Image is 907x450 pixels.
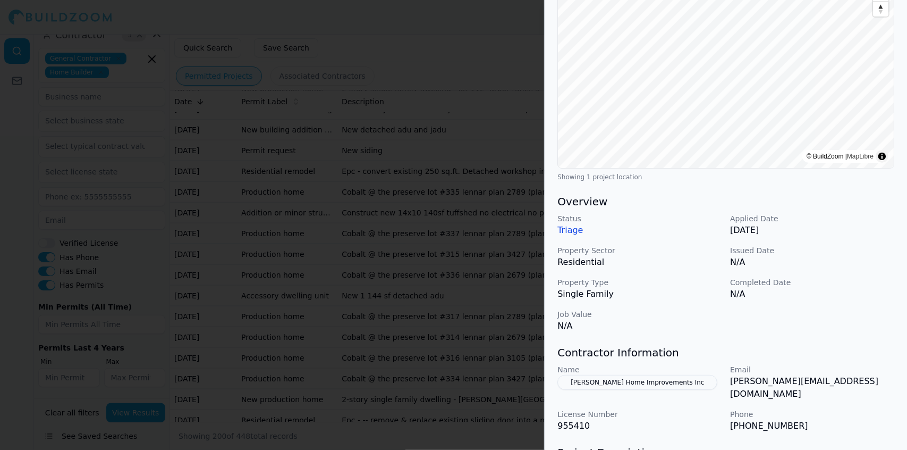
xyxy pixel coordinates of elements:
p: [PHONE_NUMBER] [730,420,894,432]
p: Residential [557,256,722,269]
p: Completed Date [730,277,894,288]
p: Phone [730,409,894,420]
p: Status [557,213,722,224]
div: Showing 1 project location [557,173,894,181]
p: Single Family [557,288,722,301]
p: Property Sector [557,245,722,256]
button: Reset bearing to north [873,1,888,16]
div: © BuildZoom | [807,151,874,162]
p: Name [557,364,722,375]
button: [PERSON_NAME] Home Improvements Inc [557,375,717,390]
p: N/A [730,256,894,269]
h3: Overview [557,194,894,209]
p: Email [730,364,894,375]
p: N/A [557,320,722,332]
p: License Number [557,409,722,420]
p: Applied Date [730,213,894,224]
p: 955410 [557,420,722,432]
p: [DATE] [730,224,894,237]
a: MapLibre [847,153,874,160]
p: [PERSON_NAME][EMAIL_ADDRESS][DOMAIN_NAME] [730,375,894,401]
h3: Contractor Information [557,345,894,360]
p: N/A [730,288,894,301]
summary: Toggle attribution [876,150,888,163]
p: Property Type [557,277,722,288]
p: Issued Date [730,245,894,256]
p: Job Value [557,309,722,320]
p: Triage [557,224,722,237]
